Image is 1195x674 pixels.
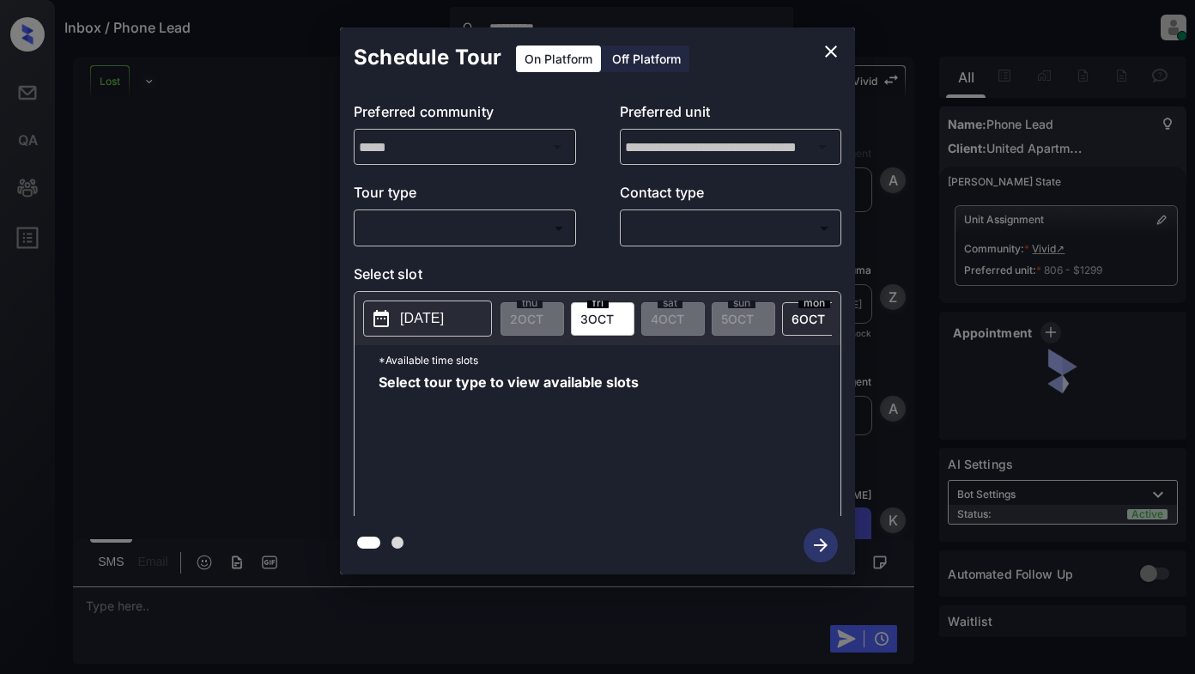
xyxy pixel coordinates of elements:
span: 6 OCT [792,312,825,326]
div: Off Platform [604,46,689,72]
p: Contact type [620,182,842,209]
p: *Available time slots [379,345,840,375]
p: [DATE] [400,308,444,329]
span: fri [587,298,609,308]
span: 3 OCT [580,312,614,326]
p: Select slot [354,264,841,291]
div: date-select [571,302,634,336]
p: Preferred unit [620,101,842,129]
button: close [814,34,848,69]
span: Select tour type to view available slots [379,375,639,513]
div: On Platform [516,46,601,72]
div: date-select [782,302,846,336]
p: Preferred community [354,101,576,129]
p: Tour type [354,182,576,209]
span: mon [798,298,830,308]
button: [DATE] [363,301,492,337]
h2: Schedule Tour [340,27,515,88]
